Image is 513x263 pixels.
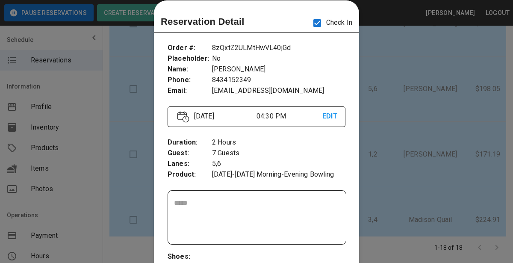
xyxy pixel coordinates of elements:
p: [DATE] [191,111,256,121]
p: Order # : [168,43,212,53]
p: No [212,53,345,64]
p: Email : [168,86,212,96]
p: Reservation Detail [161,15,245,29]
p: 04:30 PM [256,111,322,121]
p: 8zQxtZ2ULMtHwVL40jGd [212,43,345,53]
img: Vector [177,111,189,123]
p: Duration : [168,137,212,148]
p: EDIT [322,111,336,122]
p: Shoes : [168,251,212,262]
p: 8434152349 [212,75,345,86]
p: [DATE]-[DATE] Morning-Evening Bowling [212,169,345,180]
p: Product : [168,169,212,180]
p: Lanes : [168,159,212,169]
p: Placeholder : [168,53,212,64]
p: 5,6 [212,159,345,169]
p: Check In [308,14,352,32]
p: [PERSON_NAME] [212,64,345,75]
p: [EMAIL_ADDRESS][DOMAIN_NAME] [212,86,345,96]
p: Name : [168,64,212,75]
p: 2 Hours [212,137,345,148]
p: Phone : [168,75,212,86]
p: Guest : [168,148,212,159]
p: 7 Guests [212,148,345,159]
